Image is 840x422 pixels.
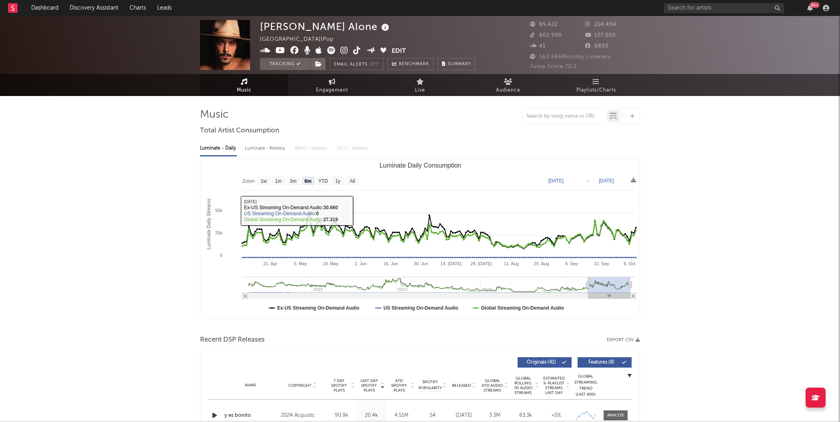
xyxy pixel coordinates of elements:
text: 22. Sep [594,261,609,266]
text: 30. Jun [414,261,428,266]
button: Email AlertsOff [330,58,384,70]
span: Copyright [288,383,312,388]
svg: Luminate Daily Consumption [200,159,640,319]
span: 41 [530,44,546,49]
span: Last Day Spotify Plays [358,378,380,393]
div: Name [224,382,277,388]
a: Live [376,74,464,96]
text: 8. Sep [565,261,578,266]
input: Search by song name or URL [522,113,607,120]
text: 50k [215,208,222,213]
text: 25k [215,230,222,235]
a: Audience [464,74,552,96]
button: Tracking [260,58,310,70]
div: Luminate - Daily [200,142,237,155]
div: 54 [418,412,446,420]
a: y es bonito [224,412,277,420]
span: Global ATD Audio Streams [481,378,503,393]
span: 214.404 [585,22,616,27]
span: Jump Score: 70.2 [530,64,577,69]
span: 560.866 Monthly Listeners [530,54,611,60]
text: Zoom [242,178,255,184]
input: Search for artists [664,3,784,13]
span: 602.900 [530,33,562,38]
div: 83.3k [512,412,539,420]
text: All [350,178,355,184]
span: 85.422 [530,22,558,27]
span: Estimated % Playlist Streams Last Day [543,376,565,395]
text: 11. Aug [504,261,518,266]
text: 6m [304,178,311,184]
button: Originals(41) [518,357,572,368]
a: Engagement [288,74,376,96]
span: Spotify Popularity [418,379,442,391]
text: 25. Aug [534,261,549,266]
div: 4.51M [388,412,414,420]
button: Features(8) [578,357,632,368]
span: ATD Spotify Plays [388,378,410,393]
text: Luminate Daily Streams [206,198,212,249]
span: 6800 [585,44,609,49]
button: 99+ [807,5,813,11]
div: [DATE] [450,412,477,420]
span: 7 Day Spotify Plays [328,378,350,393]
span: Audience [496,86,520,95]
button: Edit [392,46,406,56]
text: 1y [335,178,340,184]
text: 1w [261,178,267,184]
span: Music [237,86,252,95]
text: 0 [220,253,222,258]
text: 2. Jun [355,261,367,266]
span: Summary [448,62,471,66]
text: Luminate Daily Consumption [380,162,462,169]
text: 16. Jun [384,261,398,266]
a: Playlists/Charts [552,74,640,96]
div: 20.4k [358,412,384,420]
span: Playlists/Charts [576,86,616,95]
text: → [585,178,590,184]
em: Off [370,62,379,67]
button: Summary [438,58,476,70]
div: 3.3M [481,412,508,420]
div: Global Streaming Trend (Last 60D) [574,374,598,398]
div: [GEOGRAPHIC_DATA] | Pop [260,35,343,44]
span: Released [452,383,471,388]
text: Ex-US Streaming On-Demand Audio [277,305,360,311]
div: 2024 Acqustic [281,411,324,420]
text: 5. May [294,261,308,266]
div: 90.9k [328,412,354,420]
span: Global Rolling 7D Audio Streams [512,376,534,395]
text: 28. [DATE] [470,261,492,266]
text: YTD [318,178,328,184]
text: 19. May [323,261,339,266]
text: 21. Apr [263,261,277,266]
div: 99 + [810,2,820,8]
span: Benchmark [399,60,429,69]
button: Export CSV [607,338,640,342]
span: Live [415,86,425,95]
text: [DATE] [548,178,564,184]
span: Recent DSP Releases [200,335,265,345]
text: [DATE] [599,178,614,184]
text: 6. Oct [624,261,635,266]
span: Features ( 8 ) [583,360,620,365]
span: Engagement [316,86,348,95]
a: Music [200,74,288,96]
text: Global Streaming On-Demand Audio [481,305,564,311]
span: Total Artist Consumption [200,126,279,136]
text: 14. [DATE] [440,261,462,266]
span: Originals ( 41 ) [523,360,560,365]
text: 1m [275,178,282,184]
div: <5% [543,412,570,420]
text: US Streaming On-Demand Audio [384,305,458,311]
div: Luminate - Weekly [245,142,287,155]
text: 3m [290,178,297,184]
span: 127.000 [585,33,616,38]
div: [PERSON_NAME] Alone [260,20,391,33]
a: Benchmark [388,58,434,70]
